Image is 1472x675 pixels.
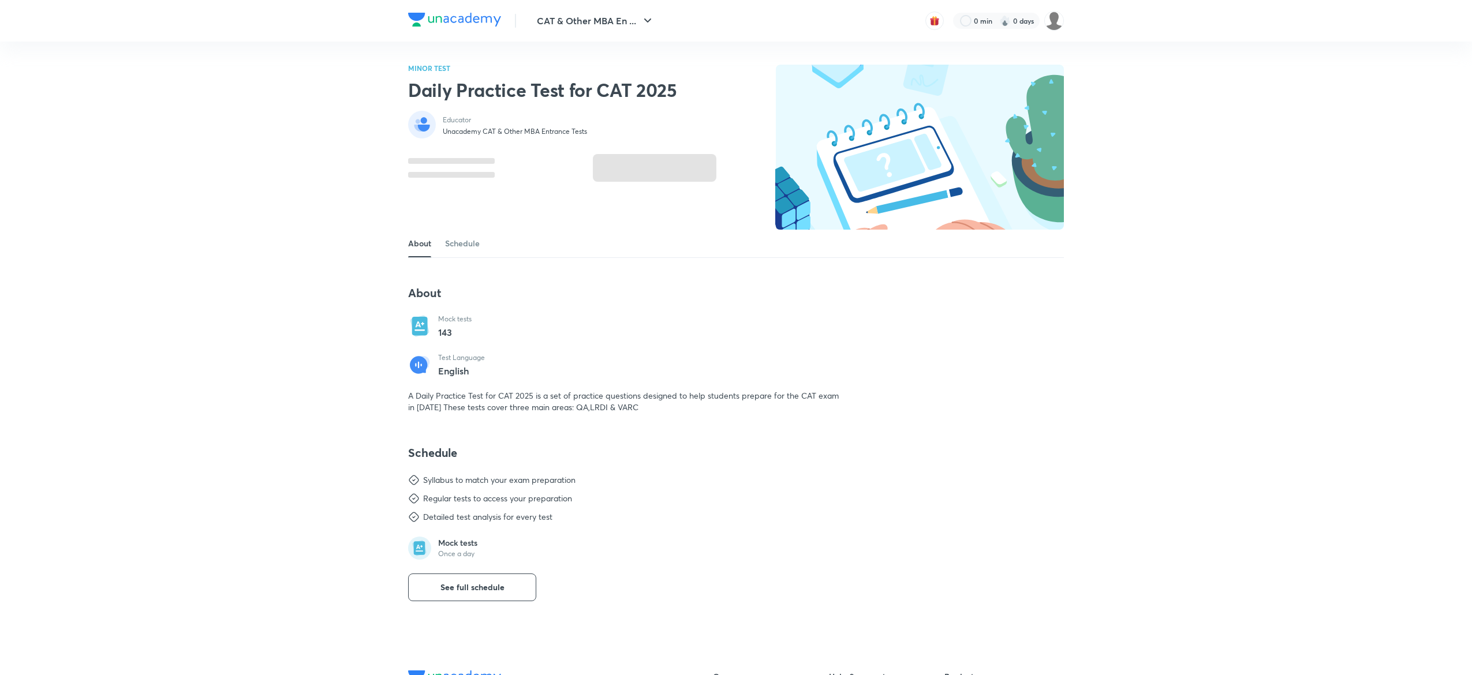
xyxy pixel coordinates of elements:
[999,15,1011,27] img: streak
[929,16,940,26] img: avatar
[408,573,536,601] button: See full schedule
[408,13,501,29] a: Company Logo
[408,13,501,27] img: Company Logo
[438,538,477,548] p: Mock tests
[445,230,480,257] a: Schedule
[438,314,472,324] p: Mock tests
[408,390,839,412] span: A Daily Practice Test for CAT 2025 is a set of practice questions designed to help students prepa...
[438,325,472,339] p: 143
[440,582,505,593] span: See full schedule
[408,65,716,72] p: MINOR TEST
[423,493,572,504] div: Regular tests to access your preparation
[530,9,662,32] button: CAT & Other MBA En ...
[438,549,477,558] p: Once a day
[443,127,587,136] p: Unacademy CAT & Other MBA Entrance Tests
[423,474,576,486] div: Syllabus to match your exam preparation
[408,230,431,257] a: About
[1044,11,1064,31] img: Nilesh
[408,286,842,301] h4: About
[925,12,944,30] button: avatar
[438,353,485,362] p: Test Language
[443,115,587,125] p: Educator
[408,78,704,102] h2: Daily Practice Test for CAT 2025
[438,366,485,376] p: English
[423,511,552,523] div: Detailed test analysis for every test
[408,445,842,460] h4: Schedule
